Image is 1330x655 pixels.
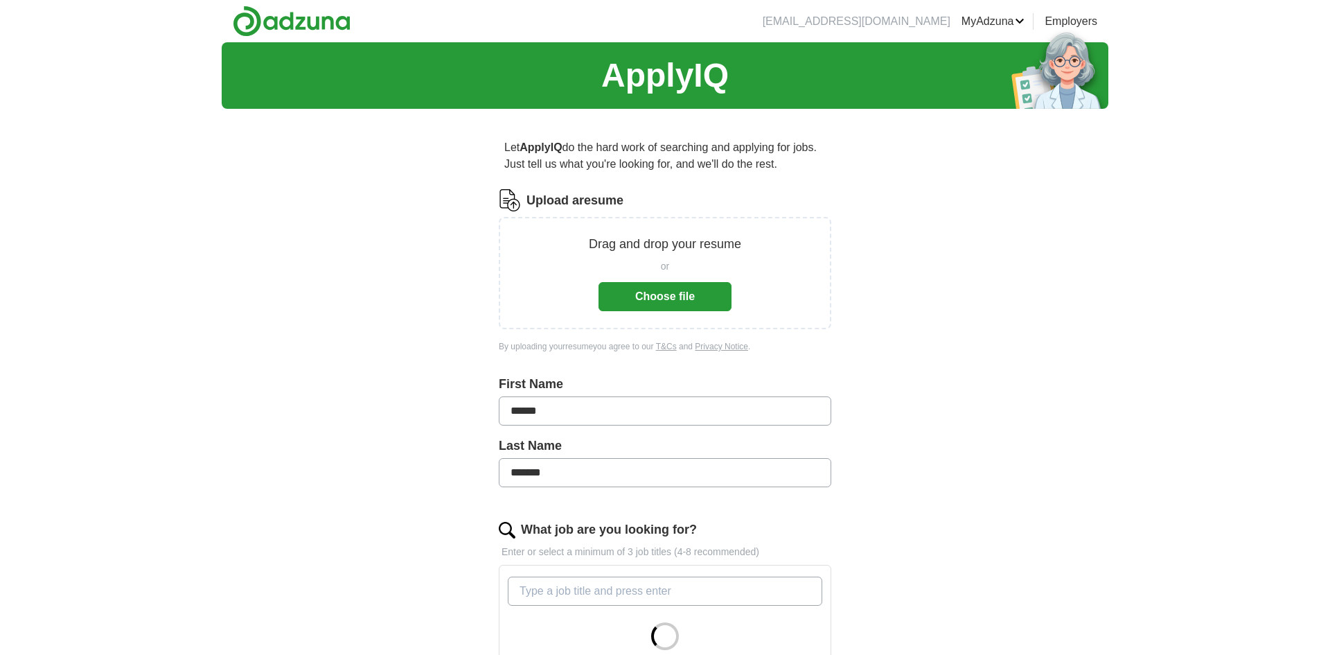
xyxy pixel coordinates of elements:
[601,51,729,101] h1: ApplyIQ
[656,342,677,351] a: T&Cs
[499,189,521,211] img: CV Icon
[961,13,1025,30] a: MyAdzuna
[233,6,351,37] img: Adzuna logo
[499,545,831,559] p: Enter or select a minimum of 3 job titles (4-8 recommended)
[499,340,831,353] div: By uploading your resume you agree to our and .
[589,235,741,254] p: Drag and drop your resume
[499,522,515,539] img: search.png
[499,134,831,178] p: Let do the hard work of searching and applying for jobs. Just tell us what you're looking for, an...
[521,521,697,539] label: What job are you looking for?
[508,577,822,606] input: Type a job title and press enter
[598,282,731,311] button: Choose file
[695,342,748,351] a: Privacy Notice
[526,191,623,210] label: Upload a resume
[499,375,831,394] label: First Name
[763,13,950,30] li: [EMAIL_ADDRESS][DOMAIN_NAME]
[1045,13,1097,30] a: Employers
[661,259,669,274] span: or
[520,141,562,153] strong: ApplyIQ
[499,437,831,455] label: Last Name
